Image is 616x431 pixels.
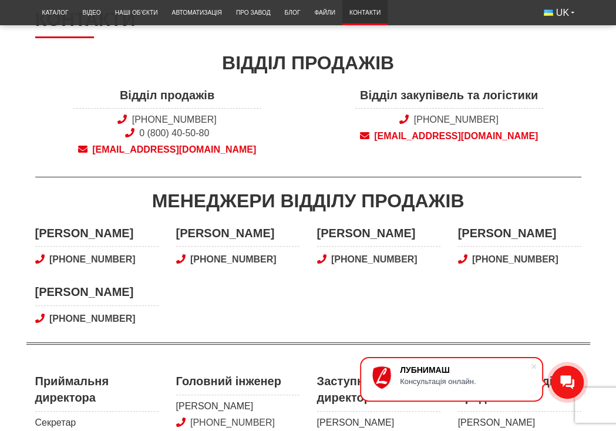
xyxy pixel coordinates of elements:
span: Заступник директора [317,373,440,411]
a: Відео [75,3,107,22]
span: [PERSON_NAME] [317,225,440,247]
span: Головний інженер [176,373,299,395]
button: UK [537,3,581,23]
a: Каталог [35,3,76,22]
a: [PHONE_NUMBER] [190,417,275,427]
div: Відділ продажів [35,50,581,76]
a: [PHONE_NUMBER] [132,115,217,124]
span: [PERSON_NAME] [458,416,581,429]
a: [PHONE_NUMBER] [35,312,159,325]
span: Секретар [35,416,159,429]
a: [PHONE_NUMBER] [317,253,440,266]
a: Файли [307,3,342,22]
a: [PHONE_NUMBER] [35,253,159,266]
span: [PERSON_NAME] [458,225,581,247]
span: [PERSON_NAME] [317,416,440,429]
a: Наші об’єкти [108,3,165,22]
a: Про завод [229,3,278,22]
span: UK [556,6,569,19]
span: Приймальня директора [35,373,159,411]
div: Менеджери відділу продажів [35,188,581,214]
div: ЛУБНИМАШ [400,365,530,375]
a: Блог [278,3,308,22]
a: [EMAIL_ADDRESS][DOMAIN_NAME] [355,130,543,143]
a: [PHONE_NUMBER] [176,253,299,266]
div: Консультація онлайн. [400,377,530,386]
a: Автоматизація [165,3,229,22]
a: Контакти [342,3,388,22]
a: [PHONE_NUMBER] [414,115,499,124]
img: Українська [544,9,553,16]
a: [PHONE_NUMBER] [458,253,581,266]
span: Відділ продажів [73,87,261,109]
span: [PERSON_NAME] [35,225,159,247]
a: [EMAIL_ADDRESS][DOMAIN_NAME] [73,143,261,156]
span: [PERSON_NAME] [176,225,299,247]
a: 0 (800) 40-50-80 [139,128,209,138]
span: [PERSON_NAME] [176,400,299,413]
span: [PERSON_NAME] [35,284,159,305]
span: Відділ закупівель та логістики [355,87,543,109]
